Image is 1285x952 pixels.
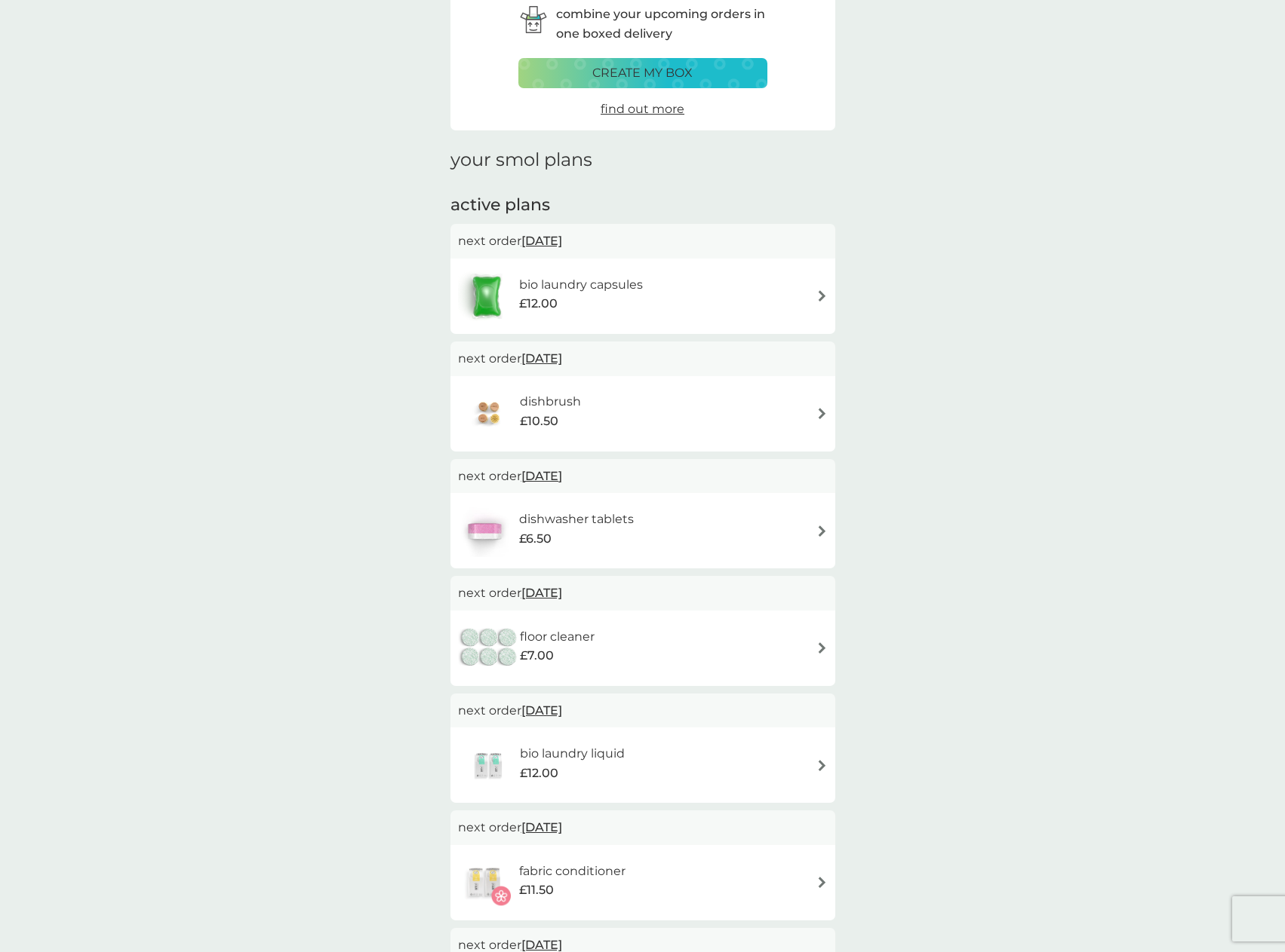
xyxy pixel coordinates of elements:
[518,58,767,88] button: create my box
[519,294,558,314] span: £12.00
[601,99,684,119] a: find out more
[519,275,643,295] h6: bio laundry capsules
[450,194,835,217] h2: active plans
[601,102,684,116] span: find out more
[450,149,835,171] h1: your smol plans
[520,392,581,412] h6: dishbrush
[521,813,562,842] span: [DATE]
[458,818,828,837] p: next order
[816,642,828,654] img: arrow right
[520,627,595,647] h6: floor cleaner
[521,696,562,725] span: [DATE]
[519,862,626,881] h6: fabric conditioner
[458,622,520,675] img: floor cleaner
[458,583,828,603] p: next order
[521,226,562,256] span: [DATE]
[458,349,828,369] p: next order
[520,646,554,666] span: £7.00
[458,701,828,721] p: next order
[816,760,828,771] img: arrow right
[458,467,828,486] p: next order
[521,461,562,491] span: [DATE]
[592,63,693,83] p: create my box
[519,529,552,549] span: £6.50
[458,856,511,909] img: fabric conditioner
[520,764,558,783] span: £12.00
[816,877,828,888] img: arrow right
[521,578,562,608] span: [DATE]
[521,344,562,373] span: [DATE]
[816,525,828,537] img: arrow right
[816,408,828,419] img: arrow right
[458,270,515,323] img: bio laundry capsules
[816,290,828,302] img: arrow right
[556,5,767,43] p: combine your upcoming orders in one boxed delivery
[520,412,558,431] span: £10.50
[520,744,625,764] h6: bio laundry liquid
[458,504,511,557] img: dishwasher tablets
[458,739,520,791] img: bio laundry liquid
[519,880,554,900] span: £11.50
[458,231,828,251] p: next order
[458,387,520,440] img: dishbrush
[519,510,634,529] h6: dishwasher tablets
